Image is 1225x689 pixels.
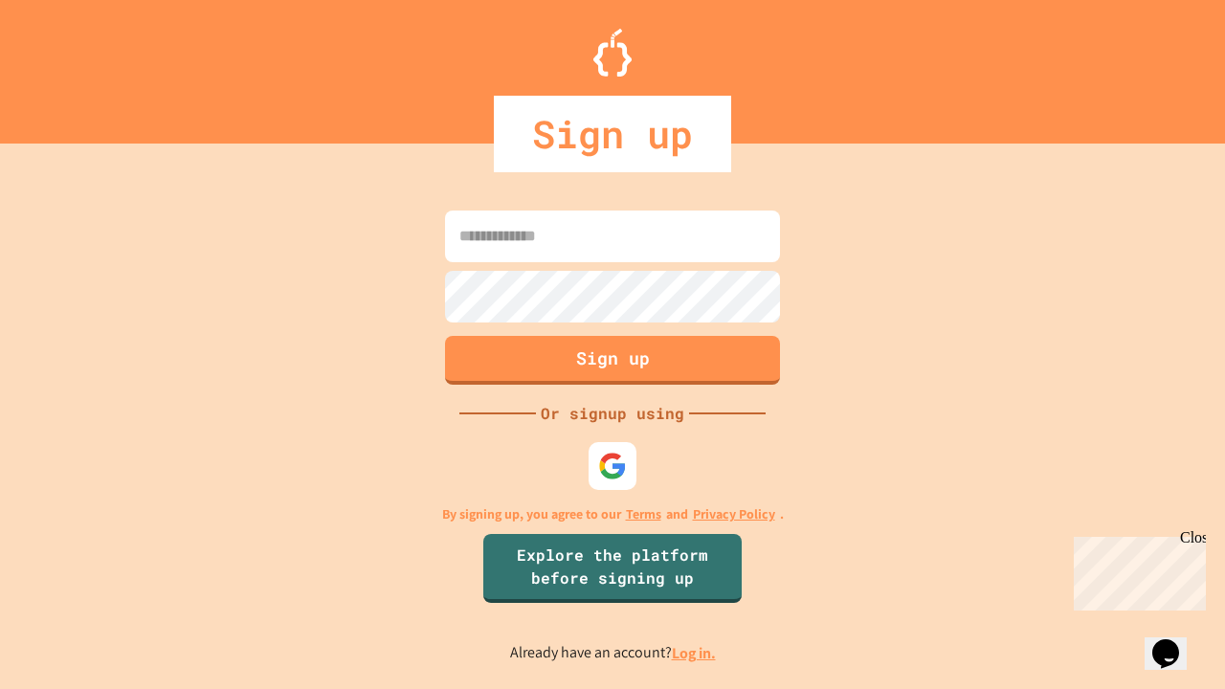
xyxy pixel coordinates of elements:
[1066,529,1206,611] iframe: chat widget
[593,29,632,77] img: Logo.svg
[626,504,661,524] a: Terms
[8,8,132,122] div: Chat with us now!Close
[442,504,784,524] p: By signing up, you agree to our and .
[483,534,742,603] a: Explore the platform before signing up
[598,452,627,480] img: google-icon.svg
[693,504,775,524] a: Privacy Policy
[510,641,716,665] p: Already have an account?
[1145,612,1206,670] iframe: chat widget
[672,643,716,663] a: Log in.
[536,402,689,425] div: Or signup using
[445,336,780,385] button: Sign up
[494,96,731,172] div: Sign up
